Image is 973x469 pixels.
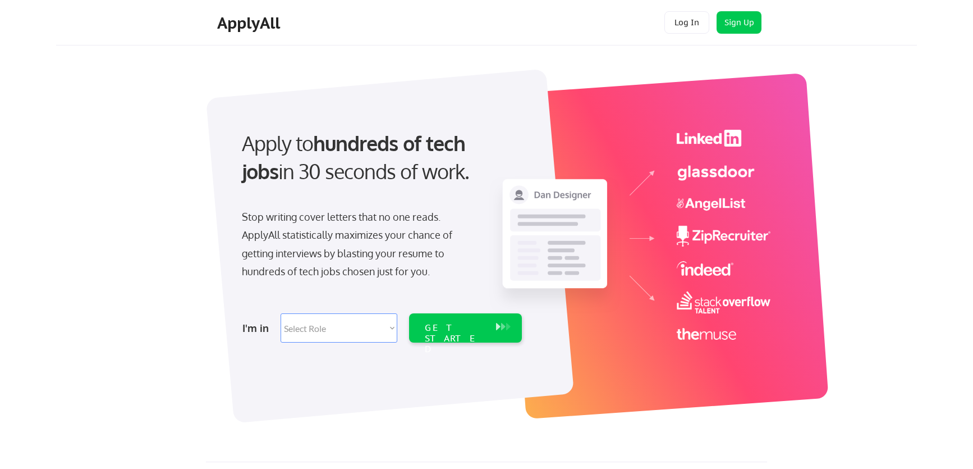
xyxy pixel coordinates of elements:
[217,13,283,33] div: ApplyAll
[425,322,485,355] div: GET STARTED
[242,130,470,184] strong: hundreds of tech jobs
[664,11,709,34] button: Log In
[242,319,274,337] div: I'm in
[242,129,517,186] div: Apply to in 30 seconds of work.
[717,11,761,34] button: Sign Up
[242,208,472,281] div: Stop writing cover letters that no one reads. ApplyAll statistically maximizes your chance of get...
